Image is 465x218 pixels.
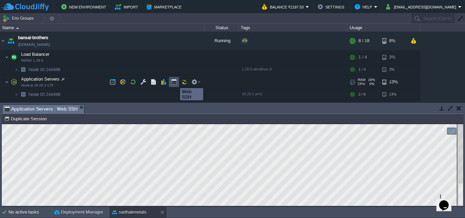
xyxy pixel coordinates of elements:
[382,75,404,89] div: 13%
[20,76,61,82] span: Application Servers
[29,92,46,97] span: Node ID:
[20,52,50,57] a: Load BalancerNGINX 1.28.0
[182,89,202,100] div: Web SSH
[18,34,48,41] a: bansal-brothers
[358,50,367,64] div: 1 / 4
[382,64,404,75] div: 3%
[28,67,61,72] a: Node ID:244499
[9,50,19,64] img: AMDAwAAAACH5BAEAAAAALAAAAAABAAEAAAICRAEAOw==
[318,3,346,11] button: Settings
[1,24,204,32] div: Name
[358,82,365,86] span: CPU
[18,64,28,75] img: AMDAwAAAACH5BAEAAAAALAAAAAABAAEAAAICRAEAOw==
[20,77,61,82] a: Application ServersNode.js 16.20.2 LTS
[355,3,374,11] button: Help
[382,50,404,64] div: 3%
[242,67,272,71] span: 1.28.0-almalinux-9
[9,207,51,218] div: No active tasks
[358,78,365,82] span: RAM
[146,3,183,11] button: Marketplace
[20,51,50,57] span: Load Balancer
[28,91,61,97] span: 244498
[18,100,28,111] img: AMDAwAAAACH5BAEAAAAALAAAAAABAAEAAAICRAEAOw==
[18,89,28,100] img: AMDAwAAAACH5BAEAAAAALAAAAAABAAEAAAICRAEAOw==
[9,75,19,89] img: AMDAwAAAACH5BAEAAAAALAAAAAABAAEAAAICRAEAOw==
[14,89,18,100] img: AMDAwAAAACH5BAEAAAAALAAAAAABAAEAAAICRAEAOw==
[382,89,404,100] div: 13%
[2,14,36,23] button: Env Groups
[205,24,238,32] div: Status
[112,209,146,216] button: sarthakmetals
[29,67,46,72] span: Node ID:
[14,64,18,75] img: AMDAwAAAACH5BAEAAAAALAAAAAABAAEAAAICRAEAOw==
[205,32,239,50] div: Running
[358,89,366,100] div: 2 / 8
[61,3,108,11] button: New Environment
[28,67,61,72] span: 244499
[5,75,9,89] img: AMDAwAAAACH5BAEAAAAALAAAAAABAAEAAAICRAEAOw==
[368,82,374,86] span: 0%
[382,32,404,50] div: 8%
[262,3,306,11] button: Balance ₹2197.53
[18,41,50,48] a: [DOMAIN_NAME]
[115,3,140,11] button: Import
[4,105,78,113] span: Application Servers : Web SSH
[14,100,18,111] img: AMDAwAAAACH5BAEAAAAALAAAAAABAAEAAAICRAEAOw==
[2,3,49,11] img: CloudJiffy
[239,24,347,32] div: Tags
[0,32,6,50] img: AMDAwAAAACH5BAEAAAAALAAAAAABAAEAAAICRAEAOw==
[348,24,420,32] div: Usage
[386,3,458,11] button: [EMAIL_ADDRESS][DOMAIN_NAME]
[16,27,19,29] img: AMDAwAAAACH5BAEAAAAALAAAAAABAAEAAAICRAEAOw==
[358,32,369,50] div: 8 / 18
[242,92,262,96] span: 16.20.2-pm2
[6,32,16,50] img: AMDAwAAAACH5BAEAAAAALAAAAAABAAEAAAICRAEAOw==
[5,50,9,64] img: AMDAwAAAACH5BAEAAAAALAAAAAABAAEAAAICRAEAOw==
[21,83,53,87] span: Node.js 16.20.2 LTS
[54,209,103,216] button: Deployment Manager
[28,91,61,97] a: Node ID:244498
[21,58,43,63] span: NGINX 1.28.0
[368,78,375,82] span: 16%
[436,191,458,211] iframe: chat widget
[4,116,49,122] button: Duplicate Session
[358,64,366,75] div: 1 / 4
